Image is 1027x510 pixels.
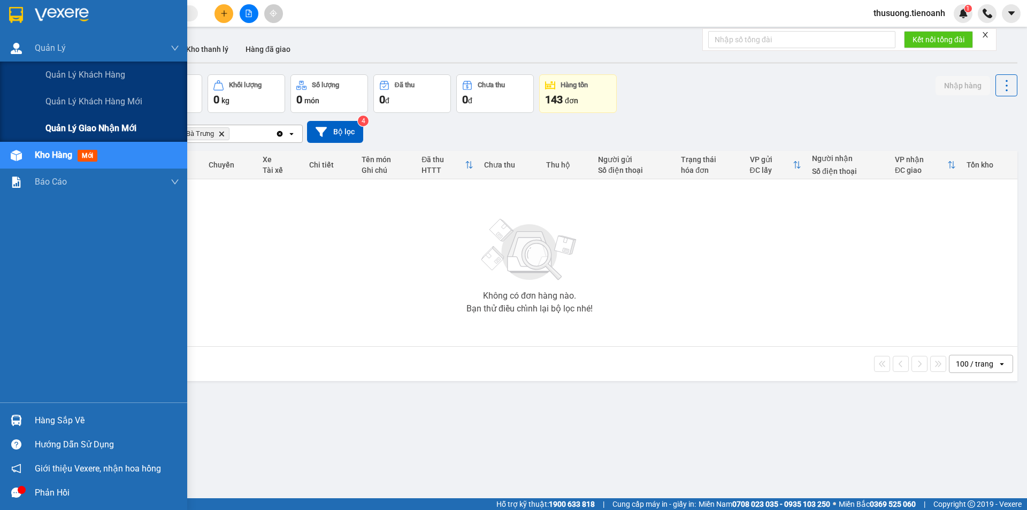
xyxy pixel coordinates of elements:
svg: Clear all [275,130,284,138]
span: caret-down [1007,9,1016,18]
span: copyright [968,500,975,508]
span: down [171,44,179,52]
svg: open [287,130,296,138]
span: Miền Bắc [839,498,916,510]
div: Số điện thoại [812,167,884,176]
div: Tài xế [263,166,298,174]
span: 0 [462,93,468,106]
span: Quản Lý [35,41,66,55]
span: Kết nối tổng đài [913,34,964,45]
button: Hàng tồn143đơn [539,74,617,113]
span: thusuong.tienoanh [865,6,954,20]
span: 0 [379,93,385,106]
div: Đã thu [395,81,415,89]
sup: 1 [964,5,972,12]
button: Kết nối tổng đài [904,31,973,48]
div: Đã thu [421,155,465,164]
span: 1 [966,5,970,12]
span: file-add [245,10,252,17]
input: Nhập số tổng đài [708,31,895,48]
img: warehouse-icon [11,43,22,54]
span: aim [270,10,277,17]
img: warehouse-icon [11,415,22,426]
span: Báo cáo [35,175,67,188]
button: Hàng đã giao [237,36,299,62]
svg: open [998,360,1006,368]
button: Nhập hàng [936,76,990,95]
span: Giới thiệu Vexere, nhận hoa hồng [35,462,161,475]
div: Khối lượng [229,81,262,89]
div: Chi tiết [309,161,351,169]
div: Người gửi [598,155,670,164]
button: file-add [240,4,258,23]
sup: 4 [358,116,369,126]
div: Tên món [362,155,411,164]
div: VP gửi [750,155,793,164]
button: aim [264,4,283,23]
span: Hai Bà Trưng [174,130,214,138]
th: Toggle SortBy [745,151,807,179]
div: 100 / trang [956,359,993,369]
div: Thu hộ [546,161,587,169]
button: Khối lượng0kg [208,74,285,113]
button: plus [214,4,233,23]
strong: 0708 023 035 - 0935 103 250 [732,500,830,508]
input: Selected Hai Bà Trưng . [232,128,233,139]
svg: Delete [218,131,225,137]
img: svg+xml;base64,PHN2ZyBjbGFzcz0ibGlzdC1wbHVnX19zdmciIHhtbG5zPSJodHRwOi8vd3d3LnczLm9yZy8yMDAwL3N2Zy... [476,212,583,287]
button: Chưa thu0đ [456,74,534,113]
span: đ [468,96,472,105]
div: Chưa thu [484,161,535,169]
div: Chuyến [209,161,252,169]
div: ĐC lấy [750,166,793,174]
button: Đã thu0đ [373,74,451,113]
span: Hai Bà Trưng , close by backspace [170,127,229,140]
span: kg [221,96,229,105]
strong: 1900 633 818 [549,500,595,508]
span: Hỗ trợ kỹ thuật: [496,498,595,510]
button: caret-down [1002,4,1021,23]
div: Số điện thoại [598,166,670,174]
div: ĐC giao [895,166,947,174]
div: HTTT [421,166,465,174]
span: Cung cấp máy in - giấy in: [612,498,696,510]
div: Bạn thử điều chỉnh lại bộ lọc nhé! [466,305,593,313]
div: hóa đơn [681,166,739,174]
img: icon-new-feature [959,9,968,18]
div: Số lượng [312,81,339,89]
span: đ [385,96,389,105]
span: down [171,178,179,186]
div: Phản hồi [35,485,179,501]
img: solution-icon [11,177,22,188]
div: Trạng thái [681,155,739,164]
div: Hàng sắp về [35,413,179,429]
span: notification [11,463,21,474]
span: | [924,498,925,510]
img: logo-vxr [9,7,23,23]
div: Xe [263,155,298,164]
span: 0 [296,93,302,106]
span: mới [78,150,97,162]
div: Người nhận [812,154,884,163]
button: Kho thanh lý [178,36,237,62]
span: món [304,96,319,105]
div: Tồn kho [967,161,1012,169]
th: Toggle SortBy [890,151,961,179]
button: Bộ lọc [307,121,363,143]
span: ⚪️ [833,502,836,506]
span: | [603,498,604,510]
div: Hàng tồn [561,81,588,89]
span: Kho hàng [35,150,72,160]
span: Quản lý giao nhận mới [45,121,136,135]
span: message [11,488,21,498]
strong: 0369 525 060 [870,500,916,508]
span: 143 [545,93,563,106]
button: Số lượng0món [290,74,368,113]
span: plus [220,10,228,17]
div: VP nhận [895,155,947,164]
img: phone-icon [983,9,992,18]
div: Ghi chú [362,166,411,174]
span: 0 [213,93,219,106]
div: Hướng dẫn sử dụng [35,437,179,453]
span: đơn [565,96,578,105]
